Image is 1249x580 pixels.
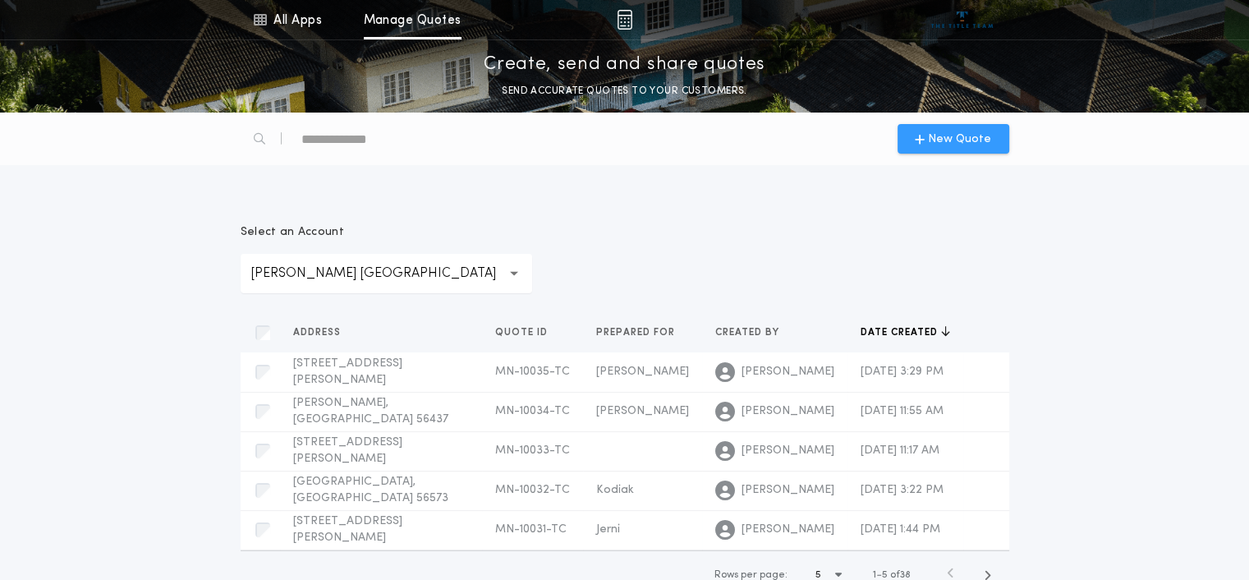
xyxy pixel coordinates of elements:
[484,52,765,78] p: Create, send and share quotes
[742,522,834,538] span: [PERSON_NAME]
[293,476,448,504] span: [GEOGRAPHIC_DATA], [GEOGRAPHIC_DATA] 56573
[293,325,353,341] button: Address
[596,523,620,536] span: Jerni
[241,254,532,293] button: [PERSON_NAME] [GEOGRAPHIC_DATA]
[742,482,834,499] span: [PERSON_NAME]
[293,436,402,465] span: [STREET_ADDRESS][PERSON_NAME]
[861,326,941,339] span: Date created
[495,366,570,378] span: MN-10035-TC
[715,325,792,341] button: Created by
[742,364,834,380] span: [PERSON_NAME]
[502,83,746,99] p: SEND ACCURATE QUOTES TO YOUR CUSTOMERS.
[250,264,522,283] p: [PERSON_NAME] [GEOGRAPHIC_DATA]
[293,397,448,426] span: [PERSON_NAME], [GEOGRAPHIC_DATA] 56437
[495,484,570,496] span: MN-10032-TC
[495,523,567,536] span: MN-10031-TC
[742,443,834,459] span: [PERSON_NAME]
[861,444,939,457] span: [DATE] 11:17 AM
[861,405,944,417] span: [DATE] 11:55 AM
[293,357,402,386] span: [STREET_ADDRESS][PERSON_NAME]
[882,570,888,580] span: 5
[617,10,632,30] img: img
[293,515,402,544] span: [STREET_ADDRESS][PERSON_NAME]
[596,366,689,378] span: [PERSON_NAME]
[861,366,944,378] span: [DATE] 3:29 PM
[715,326,783,339] span: Created by
[495,325,560,341] button: Quote ID
[495,326,551,339] span: Quote ID
[241,224,532,241] p: Select an Account
[742,403,834,420] span: [PERSON_NAME]
[495,444,570,457] span: MN-10033-TC
[931,12,993,28] img: vs-icon
[861,523,940,536] span: [DATE] 1:44 PM
[293,326,344,339] span: Address
[861,325,950,341] button: Date created
[898,124,1009,154] button: New Quote
[928,131,991,148] span: New Quote
[873,570,876,580] span: 1
[596,405,689,417] span: [PERSON_NAME]
[596,326,678,339] span: Prepared for
[596,484,634,496] span: Kodiak
[495,405,570,417] span: MN-10034-TC
[861,484,944,496] span: [DATE] 3:22 PM
[714,570,788,580] span: Rows per page:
